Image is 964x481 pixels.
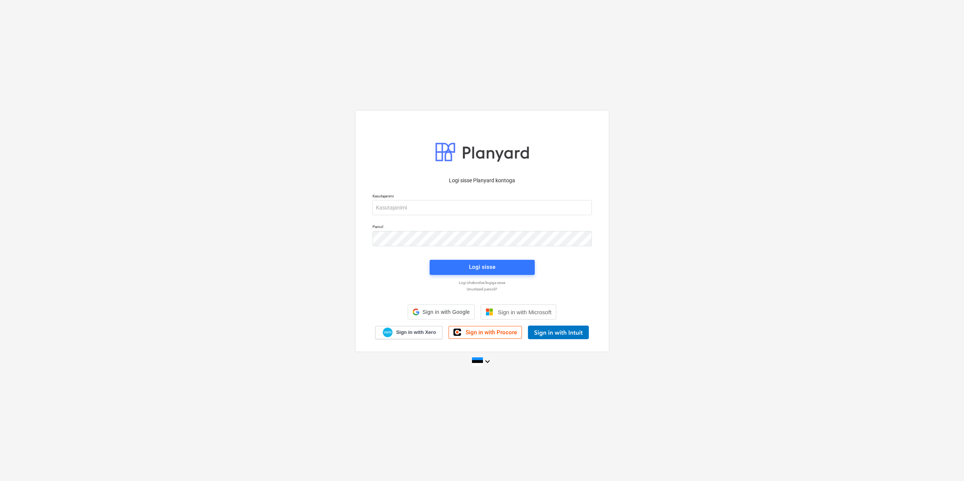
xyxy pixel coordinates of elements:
button: Logi sisse [430,260,535,275]
p: Logi sisse Planyard kontoga [373,177,592,185]
a: Unustasid parooli? [369,287,596,292]
a: Logi ühekordse lingiga sisse [369,280,596,285]
a: Sign in with Procore [449,326,522,339]
p: Parool [373,224,592,231]
span: Sign in with Google [422,309,470,315]
span: Sign in with Xero [396,329,436,336]
a: Sign in with Xero [375,326,442,339]
img: Xero logo [383,327,393,338]
i: keyboard_arrow_down [483,357,492,366]
input: Kasutajanimi [373,200,592,215]
img: Microsoft logo [486,308,493,316]
span: Sign in with Procore [466,329,517,336]
div: Logi sisse [469,262,495,272]
div: Sign in with Google [408,304,475,320]
p: Kasutajanimi [373,194,592,200]
span: Sign in with Microsoft [498,309,551,315]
